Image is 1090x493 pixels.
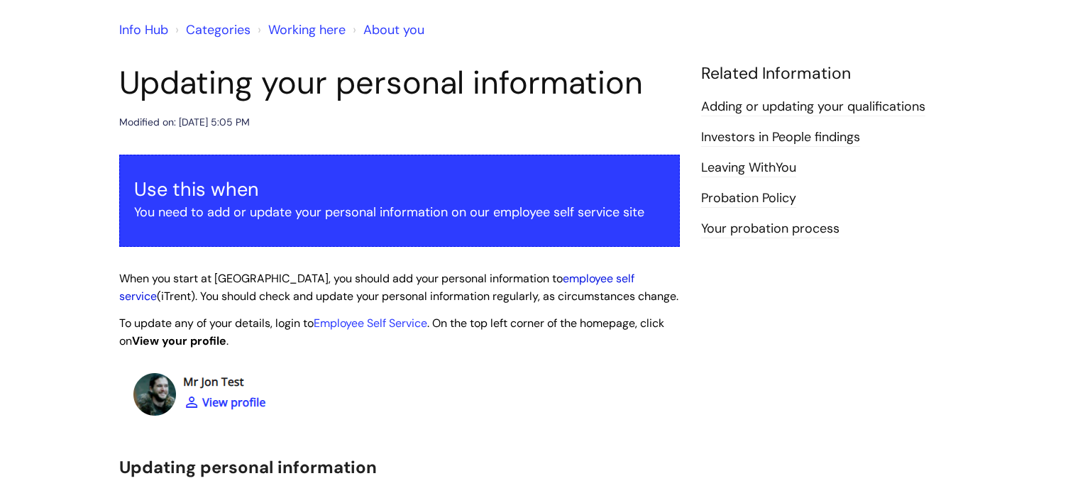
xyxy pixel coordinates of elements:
strong: View your profile [132,333,226,348]
a: Categories [186,21,251,38]
li: Solution home [172,18,251,41]
a: Leaving WithYou [701,159,796,177]
div: Modified on: [DATE] 5:05 PM [119,113,250,131]
p: You need to add or update your personal information on our employee self service site [134,201,665,223]
span: Updating personal information [119,456,377,478]
span: When you start at [GEOGRAPHIC_DATA], you should add your personal information to (iTrent). You sh... [119,271,678,304]
h4: Related Information [701,64,971,84]
a: Employee Self Service [314,316,427,331]
a: About you [363,21,424,38]
h1: Updating your personal information [119,64,680,102]
li: About you [349,18,424,41]
li: Working here [254,18,346,41]
img: hKbkKuskZSZEKMUsj9IlREFOsCKVZ56TkA.png [119,359,318,432]
a: Your probation process [701,220,839,238]
a: Probation Policy [701,189,796,208]
h3: Use this when [134,178,665,201]
a: Investors in People findings [701,128,860,147]
a: Working here [268,21,346,38]
a: Info Hub [119,21,168,38]
span: To update any of your details, login to . On the top left corner of the homepage, click on . [119,316,664,348]
a: Adding or updating your qualifications [701,98,925,116]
